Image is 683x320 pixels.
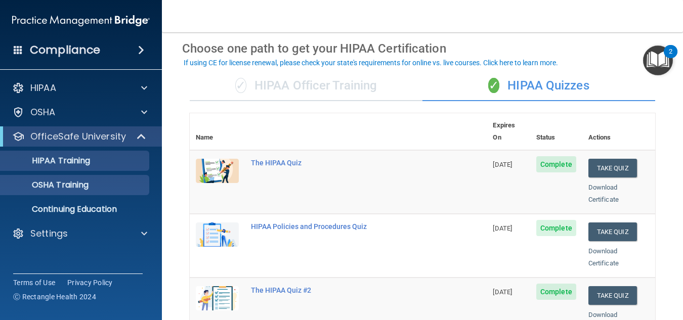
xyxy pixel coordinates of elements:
[30,130,126,143] p: OfficeSafe University
[13,292,96,302] span: Ⓒ Rectangle Health 2024
[7,156,90,166] p: HIPAA Training
[30,227,68,240] p: Settings
[493,224,512,232] span: [DATE]
[67,278,113,288] a: Privacy Policy
[30,106,56,118] p: OSHA
[13,278,55,288] a: Terms of Use
[487,113,530,150] th: Expires On
[588,159,637,177] button: Take Quiz
[184,59,558,66] div: If using CE for license renewal, please check your state's requirements for online vs. live cours...
[12,82,147,94] a: HIPAA
[12,130,147,143] a: OfficeSafe University
[12,106,147,118] a: OSHA
[536,220,576,236] span: Complete
[30,43,100,57] h4: Compliance
[493,288,512,296] span: [DATE]
[588,247,619,267] a: Download Certificate
[12,11,150,31] img: PMB logo
[643,45,673,75] button: Open Resource Center, 2 new notifications
[7,180,89,190] p: OSHA Training
[422,71,655,101] div: HIPAA Quizzes
[182,34,663,63] div: Choose one path to get your HIPAA Certification
[251,159,436,167] div: The HIPAA Quiz
[493,161,512,168] span: [DATE]
[190,71,422,101] div: HIPAA Officer Training
[251,222,436,231] div: HIPAA Policies and Procedures Quiz
[588,184,619,203] a: Download Certificate
[582,113,655,150] th: Actions
[7,204,145,214] p: Continuing Education
[669,52,672,65] div: 2
[536,156,576,172] span: Complete
[30,82,56,94] p: HIPAA
[588,222,637,241] button: Take Quiz
[488,78,499,93] span: ✓
[530,113,582,150] th: Status
[235,78,246,93] span: ✓
[251,286,436,294] div: The HIPAA Quiz #2
[12,227,147,240] a: Settings
[536,284,576,300] span: Complete
[190,113,245,150] th: Name
[182,58,560,68] button: If using CE for license renewal, please check your state's requirements for online vs. live cours...
[588,286,637,305] button: Take Quiz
